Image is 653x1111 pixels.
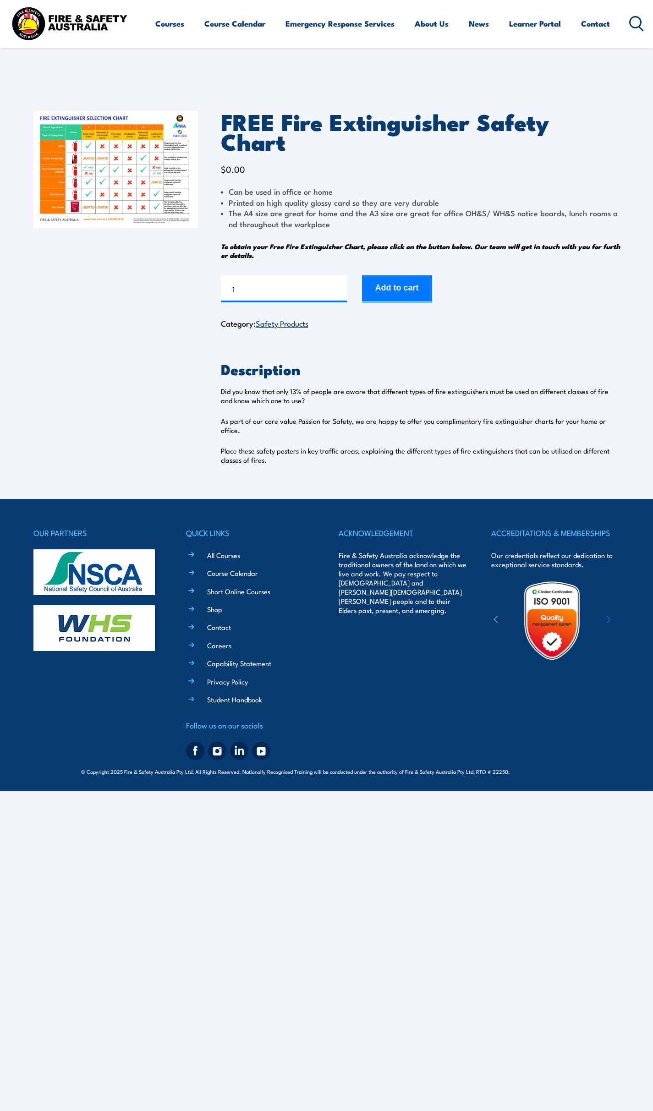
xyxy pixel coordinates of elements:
[491,526,620,539] h4: ACCREDITATIONS & MEMBERSHIPS
[339,526,467,539] h4: ACKNOWLEDGEMENT
[221,186,620,197] li: Can be used in office or home
[186,719,314,732] h4: Follow us on our socials
[207,568,258,578] a: Course Calendar
[207,550,240,560] a: All Courses
[509,11,561,36] a: Learner Portal
[285,11,395,36] a: Emergency Response Services
[581,11,610,36] a: Contact
[540,766,572,776] a: KND Digital
[221,275,347,302] input: Product quantity
[512,580,592,661] img: Untitled design (19)
[221,163,245,175] bdi: 0.00
[339,551,467,615] p: Fire & Safety Australia acknowledge the traditional owners of the land on which we live and work....
[221,111,620,151] h1: FREE Fire Extinguisher Safety Chart
[469,11,489,36] a: News
[33,549,155,595] img: nsca-logo-footer
[186,526,314,539] h4: QUICK LINKS
[204,11,265,36] a: Course Calendar
[33,526,162,539] h4: OUR PARTNERS
[256,317,308,328] a: Safety Products
[81,767,572,776] span: © Copyright 2025 Fire & Safety Australia Pty Ltd, All Rights Reserved. Nationally Recognised Trai...
[207,604,222,614] a: Shop
[362,275,432,303] button: Add to cart
[207,658,271,668] a: Capability Statement
[221,317,308,329] span: Category:
[221,416,620,435] p: As part of our core value Passion for Safety, we are happy to offer you complimentary fire exting...
[207,677,248,686] a: Privacy Policy
[491,551,620,569] p: Our credentials reflect our dedication to exceptional service standards.
[207,640,231,650] a: Careers
[221,163,226,175] span: $
[33,111,198,228] img: FREE Fire Extinguisher Safety Chart
[207,586,270,596] a: Short Online Courses
[415,11,449,36] a: About Us
[221,387,620,405] p: Did you know that only 13% of people are aware that different types of fire extinguishers must be...
[221,197,620,208] li: Printed on high quality glossy card so they are very durable
[221,241,620,260] em: To obtain your Free Fire Extinguisher Chart, please click on the button below. Our team will get ...
[221,446,620,465] p: Place these safety posters in key traffic areas, explaining the different types of fire extinguis...
[33,605,155,651] img: whs-logo-footer
[221,362,620,375] h2: Description
[221,208,620,229] li: The A4 size are great for home and the A3 size are great for office OH&S/ WH&S notice boards, lun...
[207,695,262,704] a: Student Handbook
[155,11,184,36] a: Courses
[521,768,572,775] span: Site:
[207,622,231,632] a: Contact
